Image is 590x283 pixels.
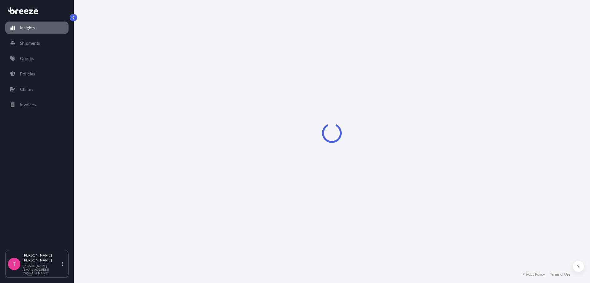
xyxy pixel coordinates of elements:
[20,86,33,92] p: Claims
[20,25,35,31] p: Insights
[5,37,69,49] a: Shipments
[5,22,69,34] a: Insights
[20,102,36,108] p: Invoices
[20,40,40,46] p: Shipments
[23,264,61,275] p: [PERSON_NAME][EMAIL_ADDRESS][DOMAIN_NAME]
[522,272,545,277] a: Privacy Policy
[550,272,570,277] a: Terms of Use
[5,52,69,65] a: Quotes
[13,261,16,267] span: T
[20,55,34,62] p: Quotes
[5,68,69,80] a: Policies
[5,99,69,111] a: Invoices
[20,71,35,77] p: Policies
[5,83,69,95] a: Claims
[23,253,61,263] p: [PERSON_NAME] [PERSON_NAME]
